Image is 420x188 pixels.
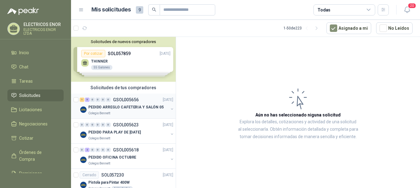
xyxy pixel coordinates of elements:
[7,168,64,179] a: Remisiones
[88,155,136,160] p: PEDIDO OFICINA OCTUBRE
[376,22,413,34] button: No Leídos
[23,28,64,35] p: ELECTRICOS ENOR LTDA
[136,6,143,14] span: 9
[7,146,64,165] a: Órdenes de Compra
[19,135,33,142] span: Cotizar
[101,148,105,152] div: 0
[163,172,173,178] p: [DATE]
[19,120,48,127] span: Negociaciones
[71,82,176,94] div: Solicitudes de tus compradores
[80,148,84,152] div: 0
[101,173,124,177] p: SOL057230
[19,170,42,177] span: Remisiones
[80,96,174,116] a: 1 5 0 0 0 0 GSOL005656[DATE] Company LogoPEDIDO ARREGLO CAFETERIA Y SALÓN 05Colegio Bennett
[106,148,111,152] div: 0
[19,49,29,56] span: Inicio
[80,131,87,138] img: Company Logo
[85,148,90,152] div: 2
[408,3,416,9] span: 20
[283,23,321,33] div: 1 - 50 de 223
[19,63,28,70] span: Chat
[85,123,90,127] div: 0
[7,118,64,130] a: Negociaciones
[95,123,100,127] div: 0
[80,123,84,127] div: 0
[7,104,64,116] a: Licitaciones
[88,136,110,141] p: Colegio Bennett
[88,111,110,116] p: Colegio Bennett
[80,106,87,113] img: Company Logo
[90,148,95,152] div: 0
[71,37,176,82] div: Solicitudes de nuevos compradoresPor cotizarSOL057859[DATE] THINNER55 GalonesPor cotizarSOL057770...
[19,78,33,85] span: Tareas
[163,147,173,153] p: [DATE]
[113,98,139,102] p: GSOL005656
[73,39,173,44] button: Solicitudes de nuevos compradores
[101,98,105,102] div: 0
[90,123,95,127] div: 0
[317,7,330,13] div: Todas
[95,148,100,152] div: 0
[80,121,174,141] a: 0 0 0 0 0 0 GSOL005623[DATE] Company LogoPEDIDO PARA PLAY DE [DATE]Colegio Bennett
[23,22,64,27] p: ELECTRICOS ENOR
[91,5,131,14] h1: Mis solicitudes
[95,98,100,102] div: 0
[7,7,39,15] img: Logo peakr
[7,90,64,101] a: Solicitudes
[80,98,84,102] div: 1
[19,92,40,99] span: Solicitudes
[7,47,64,59] a: Inicio
[163,97,173,103] p: [DATE]
[88,129,141,135] p: PEDIDO PARA PLAY DE [DATE]
[19,106,42,113] span: Licitaciones
[88,104,164,110] p: PEDIDO ARREGLO CAFETERIA Y SALÓN 05
[163,122,173,128] p: [DATE]
[85,98,90,102] div: 5
[90,98,95,102] div: 0
[152,7,156,12] span: search
[88,180,130,186] p: Pistola para Pintar 400W
[7,75,64,87] a: Tareas
[101,123,105,127] div: 0
[106,98,111,102] div: 0
[80,156,87,164] img: Company Logo
[7,132,64,144] a: Cotizar
[401,4,413,15] button: 20
[113,148,139,152] p: GSOL005618
[80,146,174,166] a: 0 2 0 0 0 0 GSOL005618[DATE] Company LogoPEDIDO OFICINA OCTUBREColegio Bennett
[255,111,341,118] h3: Aún no has seleccionado niguna solicitud
[326,22,371,34] button: Asignado a mi
[113,123,139,127] p: GSOL005623
[106,123,111,127] div: 0
[19,149,58,163] span: Órdenes de Compra
[238,118,358,141] p: Explora los detalles, cotizaciones y actividad de una solicitud al seleccionarla. Obtén informaci...
[80,171,99,179] div: Cerrado
[7,61,64,73] a: Chat
[88,161,110,166] p: Colegio Bennett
